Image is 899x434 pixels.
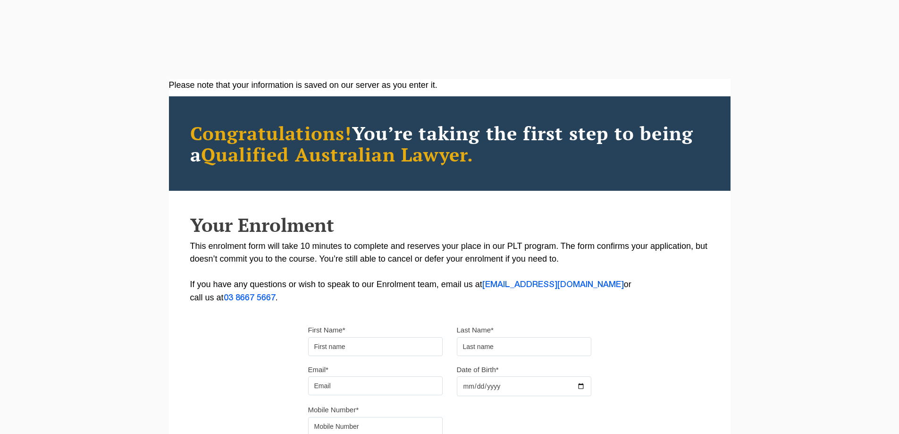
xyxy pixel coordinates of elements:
input: Email [308,376,443,395]
label: Email* [308,365,328,374]
label: Last Name* [457,325,494,335]
span: Qualified Australian Lawyer. [201,142,474,167]
a: 03 8667 5667 [224,294,276,302]
input: First name [308,337,443,356]
a: [EMAIL_ADDRESS][DOMAIN_NAME] [482,281,624,289]
span: Congratulations! [190,120,352,145]
label: Date of Birth* [457,365,499,374]
input: Last name [457,337,591,356]
h2: You’re taking the first step to being a [190,122,709,165]
h2: Your Enrolment [190,214,709,235]
p: This enrolment form will take 10 minutes to complete and reserves your place in our PLT program. ... [190,240,709,305]
div: Please note that your information is saved on our server as you enter it. [169,79,731,92]
label: Mobile Number* [308,405,359,415]
label: First Name* [308,325,345,335]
